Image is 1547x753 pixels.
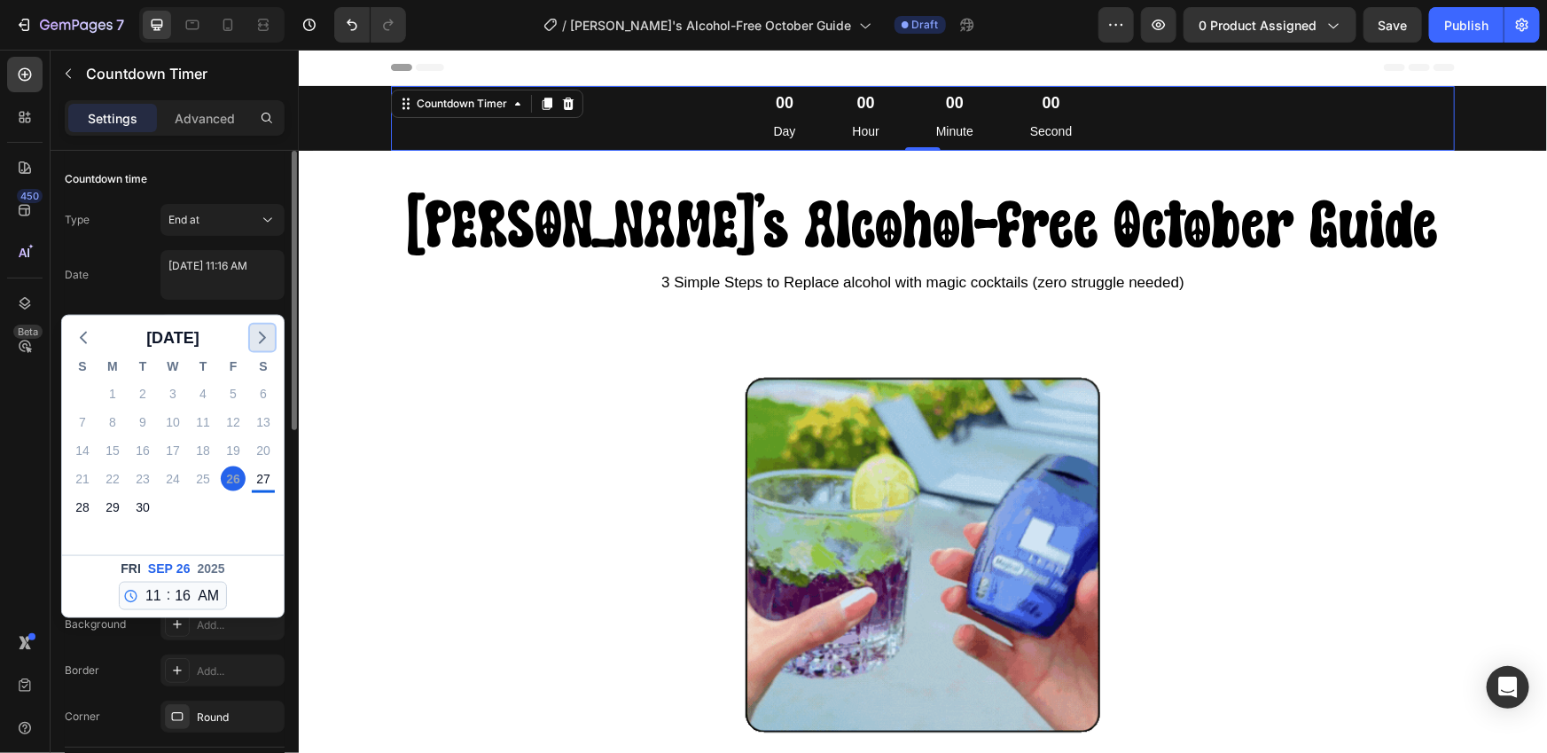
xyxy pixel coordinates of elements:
div: Friday, Sep 5, 2025 [221,381,246,406]
div: Sunday, Sep 14, 2025 [70,438,95,463]
div: Thursday, Sep 11, 2025 [191,410,215,435]
span: 3 Simple Steps to Replace alcohol with magic cocktails (zero struggle needed) [363,224,886,241]
div: 00 [637,43,675,64]
div: M [98,357,128,380]
div: Tuesday, Sep 2, 2025 [130,381,155,406]
div: Border [65,663,99,678]
p: Settings [88,109,137,128]
div: Saturday, Sep 20, 2025 [251,438,276,463]
div: Monday, Sep 29, 2025 [100,495,125,520]
div: S [67,357,98,380]
p: Day [475,71,497,93]
span: End at [168,213,199,226]
div: Date [65,267,89,283]
div: Friday, Sep 26, 2025 [221,467,246,491]
div: Corner [65,709,100,725]
iframe: Design area [299,50,1547,753]
div: W [158,357,188,380]
span: Save [1379,18,1408,33]
span: : [167,584,170,606]
div: Friday, Sep 19, 2025 [221,438,246,463]
div: Open Intercom Messenger [1487,666,1529,709]
button: Save [1363,7,1422,43]
span: Draft [912,17,939,33]
span: / [563,16,567,35]
div: Thursday, Sep 18, 2025 [191,438,215,463]
img: gempages_512970537769632904-84a57ab9-67cb-4e6d-a641-7b114ccc7feb.gif [402,275,846,718]
div: Add... [197,663,280,679]
div: T [188,357,218,380]
div: 450 [17,189,43,203]
span: [PERSON_NAME]'s Alcohol-Free October Guide [571,16,852,35]
div: T [128,357,158,380]
div: Monday, Sep 22, 2025 [100,467,125,491]
div: Friday, Sep 12, 2025 [221,410,246,435]
span: 0 product assigned [1199,16,1317,35]
div: Publish [1444,16,1488,35]
span: 26 [176,560,191,578]
div: Sunday, Sep 7, 2025 [70,410,95,435]
p: Second [731,71,773,93]
div: Saturday, Sep 13, 2025 [251,410,276,435]
p: Countdown Timer [86,63,277,84]
div: Beta [13,325,43,339]
div: Sunday, Sep 21, 2025 [70,467,95,491]
div: Undo/Redo [334,7,406,43]
div: Tuesday, Sep 9, 2025 [130,410,155,435]
p: 7 [116,14,124,35]
div: Round [197,710,280,726]
span: 2025 [198,560,225,578]
div: Thursday, Sep 4, 2025 [191,381,215,406]
span: Sep [148,560,173,578]
div: Add... [197,617,280,633]
button: [DATE] [139,325,207,351]
span: Fri [121,560,141,578]
p: Hour [554,71,581,93]
button: End at [160,204,285,236]
div: Countdown time [65,171,147,187]
div: Monday, Sep 8, 2025 [100,410,125,435]
div: Saturday, Sep 6, 2025 [251,381,276,406]
p: Minute [637,71,675,93]
div: Thursday, Sep 25, 2025 [191,467,215,491]
button: 0 product assigned [1184,7,1356,43]
div: Wednesday, Sep 10, 2025 [160,410,185,435]
div: Wednesday, Sep 3, 2025 [160,381,185,406]
div: Wednesday, Sep 24, 2025 [160,467,185,491]
p: Advanced [175,109,235,128]
div: Monday, Sep 1, 2025 [100,381,125,406]
div: F [218,357,248,380]
span: [DATE] [146,325,199,351]
div: Tuesday, Sep 23, 2025 [130,467,155,491]
button: Publish [1429,7,1504,43]
div: Wednesday, Sep 17, 2025 [160,438,185,463]
div: Saturday, Sep 27, 2025 [251,467,276,491]
div: S [248,357,278,380]
div: Background [65,616,126,632]
div: Sunday, Sep 28, 2025 [70,495,95,520]
div: 00 [731,43,773,64]
span: [PERSON_NAME]'s Alcohol-Free October Guide [110,139,1139,208]
button: 7 [7,7,132,43]
div: Countdown Timer [114,46,212,62]
div: Tuesday, Sep 30, 2025 [130,495,155,520]
div: Monday, Sep 15, 2025 [100,438,125,463]
div: Type [65,212,90,228]
div: 00 [554,43,581,64]
div: Tuesday, Sep 16, 2025 [130,438,155,463]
